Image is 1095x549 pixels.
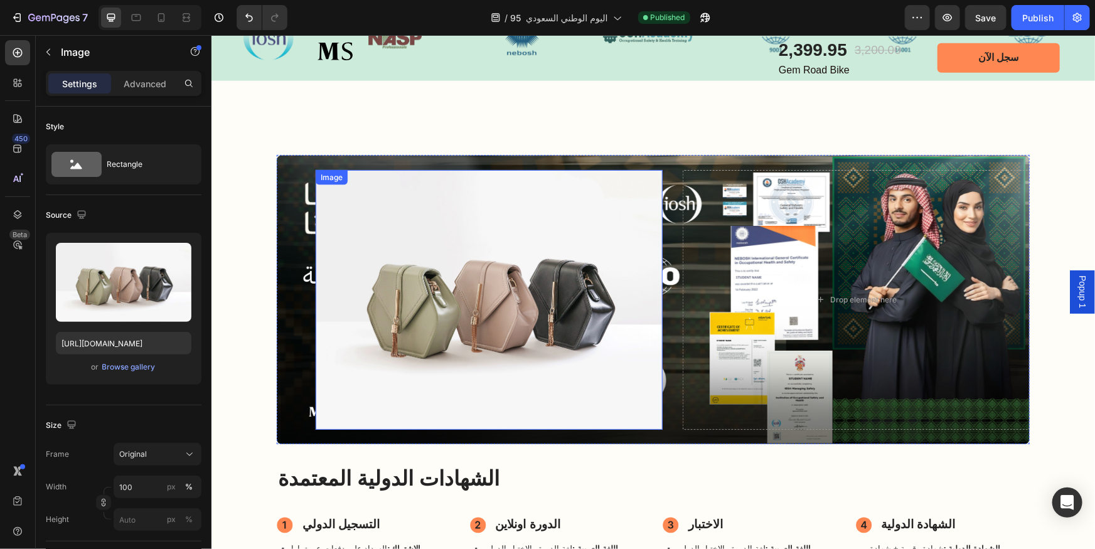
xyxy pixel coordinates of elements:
[237,5,287,30] div: Undo/Redo
[107,150,183,179] div: Rectangle
[726,8,848,38] a: سجل الآن
[46,481,67,493] label: Width
[46,514,69,525] label: Height
[80,508,238,520] p: السداد على دفعات عبر تمارا
[167,514,176,525] div: px
[62,77,97,90] p: Settings
[273,508,407,520] p: لغة الدورة والاختبار الدولي
[9,230,30,240] div: Beta
[865,240,877,273] span: Popup 1
[114,443,201,466] button: Original
[82,10,88,25] p: 7
[5,5,93,30] button: 7
[659,508,817,532] p: شهادة رقمية + شهادة مطبوعة
[505,11,508,24] span: /
[185,514,193,525] div: %
[91,481,168,499] p: التسجيل الدولي
[619,260,686,270] div: Drop element here
[164,512,179,527] button: %
[92,360,99,375] span: or
[124,77,166,90] p: Advanced
[211,35,1095,549] iframe: Design area
[114,476,201,498] input: px%
[361,509,407,518] strong: اللغة العربية :
[510,11,608,24] span: اليوم الوطني السعودي 95
[12,134,30,144] div: 450
[28,4,220,42] img: gempages_559844796739355738-1b49c2dc-28d5-48ac-ba0a-5eda51de4cfe.svg
[46,417,79,434] div: Size
[965,5,1007,30] button: Save
[181,479,196,494] button: px
[466,508,599,520] p: لغة الدورة والاختبار الدولي
[767,16,807,29] p: سجل الآن
[554,509,600,518] strong: اللغة العربية :
[181,512,196,527] button: px
[1022,11,1054,24] div: Publish
[164,479,179,494] button: %
[46,121,64,132] div: Style
[107,137,134,148] div: Image
[642,6,691,24] div: 3,200.00
[976,13,996,23] span: Save
[114,508,201,531] input: px%
[566,3,637,28] div: 2,399.95
[176,509,208,518] strong: الاشتراك:
[56,243,191,322] img: preview-image
[56,332,191,354] input: https://example.com/image.jpg
[167,481,176,493] div: px
[102,361,156,373] button: Browse gallery
[46,207,89,224] div: Source
[185,481,193,493] div: %
[670,481,744,499] p: الشهادة الدولية
[104,135,451,395] img: image_demo.jpg
[651,12,685,23] span: Published
[65,429,818,459] h2: الشهادات الدولية المعتمدة
[119,449,147,460] span: Original
[1012,5,1064,30] button: Publish
[567,29,690,42] p: Gem Road Bike
[732,509,789,518] strong: الشهادة الدولية :
[284,481,349,499] p: الدورة اونلاين
[61,45,168,60] p: Image
[477,481,511,499] p: الاختبار
[1052,488,1082,518] div: Open Intercom Messenger
[46,449,69,460] label: Frame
